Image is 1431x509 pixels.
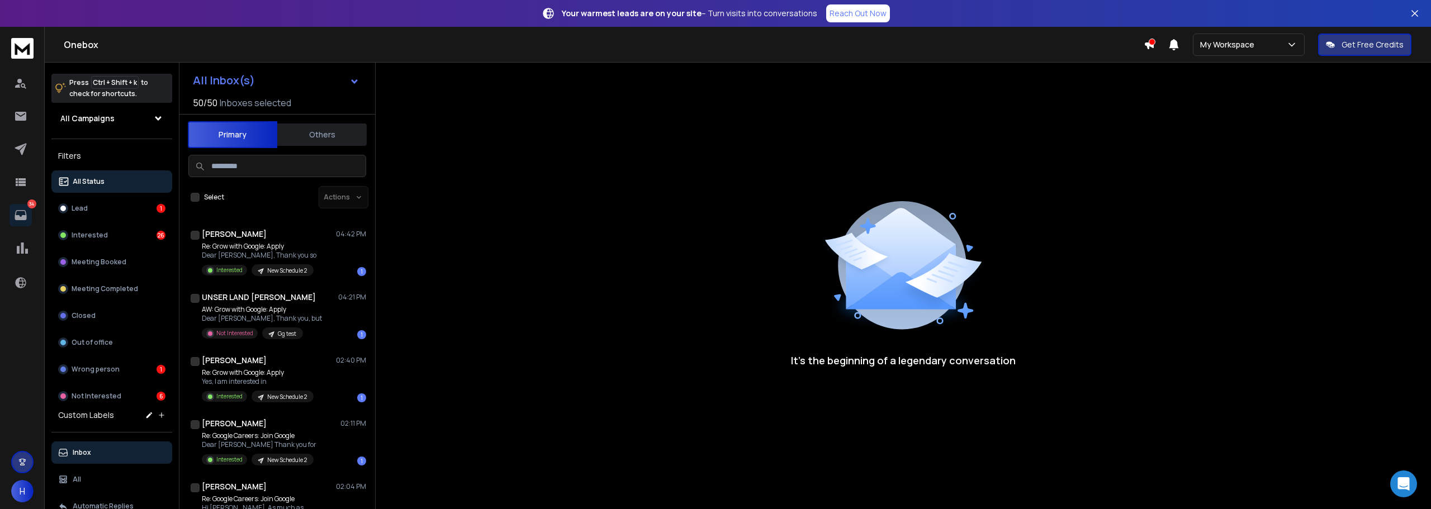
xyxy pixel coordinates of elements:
[51,468,172,491] button: All
[51,358,172,380] button: Wrong person1
[357,456,366,465] div: 1
[357,393,366,402] div: 1
[69,77,148,99] p: Press to check for shortcuts.
[64,38,1144,51] h1: Onebox
[27,199,36,208] p: 34
[826,4,890,22] a: Reach Out Now
[202,355,267,366] h1: [PERSON_NAME]
[193,75,255,86] h1: All Inbox(s)
[51,278,172,300] button: Meeting Completed
[51,385,172,407] button: Not Interested6
[336,356,366,365] p: 02:40 PM
[51,107,172,130] button: All Campaigns
[202,229,267,240] h1: [PERSON_NAME]
[11,480,34,502] button: H
[336,230,366,239] p: 04:42 PM
[157,231,165,240] div: 26
[202,481,267,492] h1: [PERSON_NAME]
[188,121,277,148] button: Primary
[216,329,253,337] p: Not Interested
[267,267,307,275] p: New Schedule 2
[51,331,172,354] button: Out of office
[51,441,172,464] button: Inbox
[220,96,291,110] h3: Inboxes selected
[184,69,368,92] button: All Inbox(s)
[72,204,88,213] p: Lead
[193,96,217,110] span: 50 / 50
[267,456,307,464] p: New Schedule 2
[202,242,316,251] p: Re: Grow with Google: Apply
[338,293,366,302] p: 04:21 PM
[157,365,165,374] div: 1
[202,377,314,386] p: Yes, I am interested in
[357,267,366,276] div: 1
[60,113,115,124] h1: All Campaigns
[202,368,314,377] p: Re: Grow with Google: Apply
[51,251,172,273] button: Meeting Booked
[336,482,366,491] p: 02:04 PM
[204,193,224,202] label: Select
[340,419,366,428] p: 02:11 PM
[11,38,34,59] img: logo
[51,305,172,327] button: Closed
[73,448,91,457] p: Inbox
[1390,470,1417,497] div: Open Intercom Messenger
[91,76,139,89] span: Ctrl + Shift + k
[202,292,316,303] h1: UNSER LAND [PERSON_NAME]
[157,204,165,213] div: 1
[1342,39,1404,50] p: Get Free Credits
[51,224,172,246] button: Interested26
[791,353,1016,368] p: It’s the beginning of a legendary conversation
[51,197,172,220] button: Lead1
[202,440,316,449] p: Dear [PERSON_NAME] Thank you for
[202,494,324,503] p: Re: Google Careers: Join Google
[51,170,172,193] button: All Status
[830,8,887,19] p: Reach Out Now
[58,410,114,421] h3: Custom Labels
[157,392,165,401] div: 6
[357,330,366,339] div: 1
[73,177,105,186] p: All Status
[278,330,296,338] p: Gg test
[216,392,243,401] p: Interested
[1200,39,1259,50] p: My Workspace
[267,393,307,401] p: New Schedule 2
[72,231,108,240] p: Interested
[202,251,316,260] p: Dear [PERSON_NAME], Thank you so
[562,8,817,19] p: – Turn visits into conversations
[202,305,322,314] p: AW: Grow with Google: Apply
[202,314,322,323] p: Dear [PERSON_NAME], Thank you, but
[1318,34,1411,56] button: Get Free Credits
[10,204,32,226] a: 34
[72,338,113,347] p: Out of office
[72,284,138,293] p: Meeting Completed
[277,122,367,147] button: Others
[72,392,121,401] p: Not Interested
[72,258,126,267] p: Meeting Booked
[51,148,172,164] h3: Filters
[562,8,702,18] strong: Your warmest leads are on your site
[72,311,96,320] p: Closed
[216,266,243,274] p: Interested
[202,418,267,429] h1: [PERSON_NAME]
[72,365,120,374] p: Wrong person
[202,431,316,440] p: Re: Google Careers: Join Google
[73,475,81,484] p: All
[216,455,243,464] p: Interested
